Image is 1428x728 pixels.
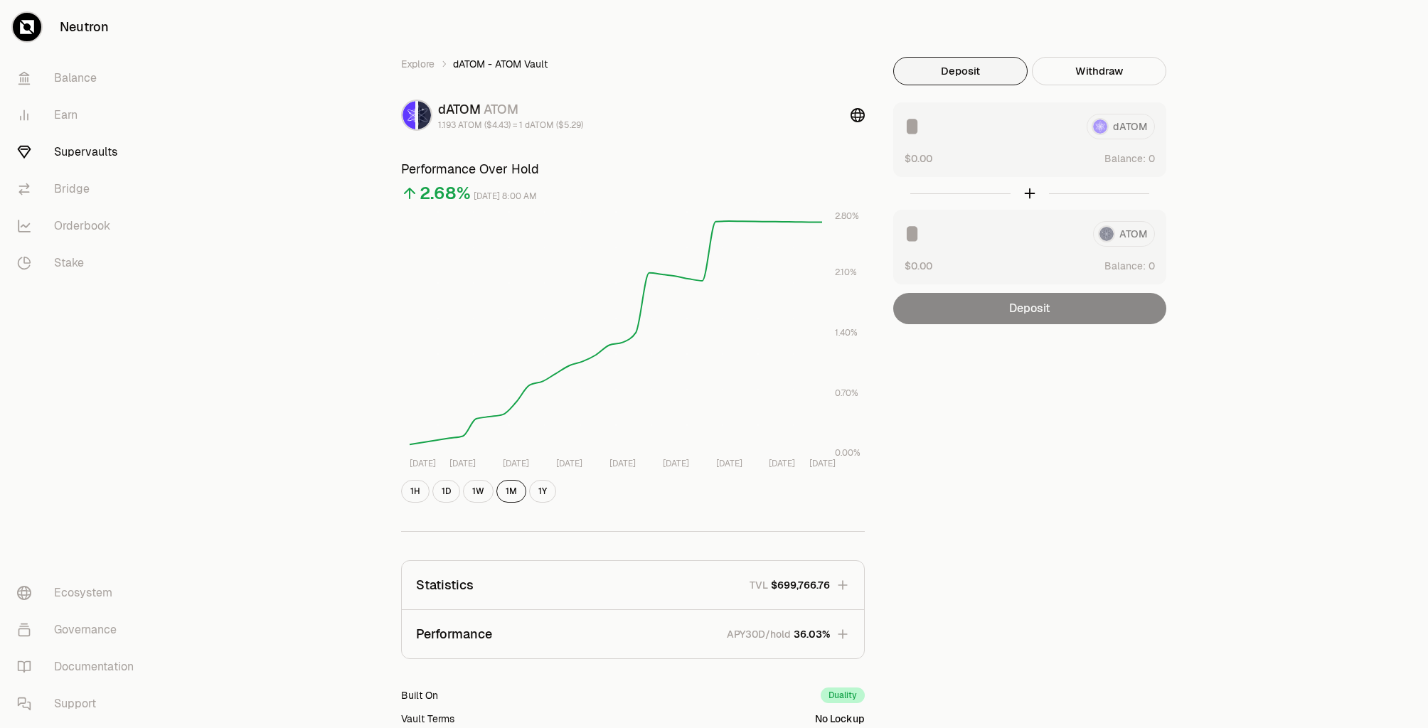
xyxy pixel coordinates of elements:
tspan: [DATE] [769,458,795,469]
a: Orderbook [6,208,154,245]
button: 1M [496,480,526,503]
tspan: [DATE] [410,458,436,469]
span: ATOM [484,101,518,117]
img: ATOM Logo [418,101,431,129]
div: 1.193 ATOM ($4.43) = 1 dATOM ($5.29) [438,119,583,131]
tspan: [DATE] [609,458,636,469]
p: TVL [750,578,768,592]
div: No Lockup [815,712,865,726]
button: StatisticsTVL$699,766.76 [402,561,864,609]
button: Deposit [893,57,1028,85]
div: Built On [401,688,438,702]
a: Ecosystem [6,574,154,611]
button: 1W [463,480,494,503]
a: Documentation [6,648,154,685]
a: Governance [6,611,154,648]
button: $0.00 [905,258,932,273]
span: 36.03% [794,627,830,641]
p: APY30D/hold [727,627,791,641]
button: $0.00 [905,151,932,166]
a: Bridge [6,171,154,208]
tspan: [DATE] [449,458,476,469]
a: Earn [6,97,154,134]
a: Explore [401,57,435,71]
a: Supervaults [6,134,154,171]
div: [DATE] 8:00 AM [474,188,537,205]
div: Vault Terms [401,712,454,726]
a: Support [6,685,154,722]
button: 1H [401,480,430,503]
img: dATOM Logo [403,101,415,129]
h3: Performance Over Hold [401,159,865,179]
span: Balance: [1104,151,1146,166]
a: Balance [6,60,154,97]
p: Performance [416,624,492,644]
tspan: 1.40% [835,327,858,338]
tspan: [DATE] [556,458,582,469]
button: 1D [432,480,460,503]
span: dATOM - ATOM Vault [453,57,548,71]
span: $699,766.76 [771,578,830,592]
tspan: 0.00% [835,447,860,459]
tspan: [DATE] [809,458,836,469]
span: Balance: [1104,259,1146,273]
tspan: 2.80% [835,210,859,222]
tspan: 0.70% [835,387,858,399]
tspan: 2.10% [835,267,857,278]
tspan: [DATE] [503,458,529,469]
tspan: [DATE] [716,458,742,469]
button: PerformanceAPY30D/hold36.03% [402,610,864,658]
div: 2.68% [420,182,471,205]
tspan: [DATE] [663,458,689,469]
nav: breadcrumb [401,57,865,71]
div: Duality [821,687,865,703]
a: Stake [6,245,154,282]
div: dATOM [438,100,583,119]
button: 1Y [529,480,556,503]
p: Statistics [416,575,474,595]
button: Withdraw [1032,57,1166,85]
